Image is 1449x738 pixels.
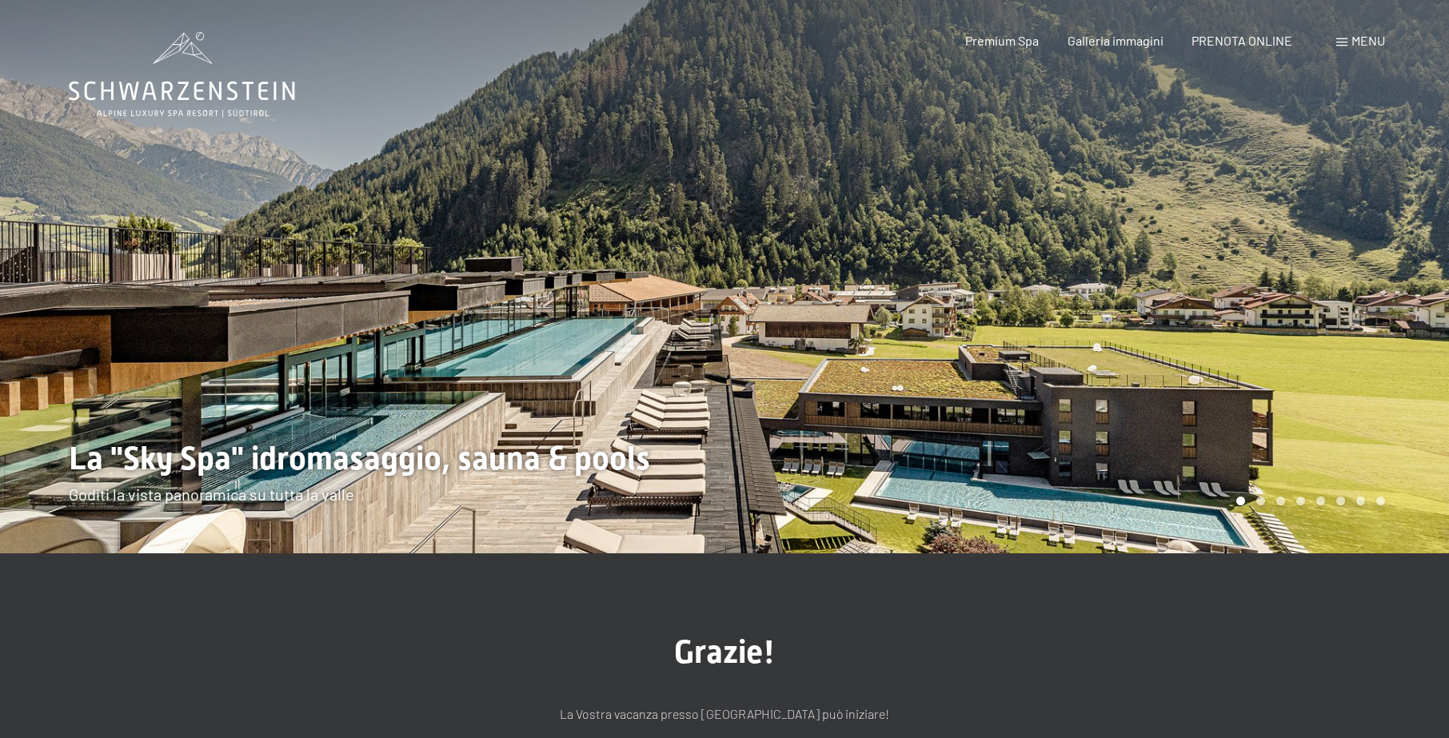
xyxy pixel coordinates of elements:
[1351,33,1385,48] span: Menu
[965,33,1039,48] a: Premium Spa
[1256,497,1265,505] div: Carousel Page 2
[1336,497,1345,505] div: Carousel Page 6
[674,633,775,671] span: Grazie!
[1231,497,1385,505] div: Carousel Pagination
[1192,33,1292,48] a: PRENOTA ONLINE
[1068,33,1164,48] a: Galleria immagini
[325,704,1124,724] p: La Vostra vacanza presso [GEOGRAPHIC_DATA] può iniziare!
[1356,497,1365,505] div: Carousel Page 7
[1376,497,1385,505] div: Carousel Page 8
[1316,497,1325,505] div: Carousel Page 5
[1296,497,1305,505] div: Carousel Page 4
[1236,497,1245,505] div: Carousel Page 1 (Current Slide)
[1276,497,1285,505] div: Carousel Page 3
